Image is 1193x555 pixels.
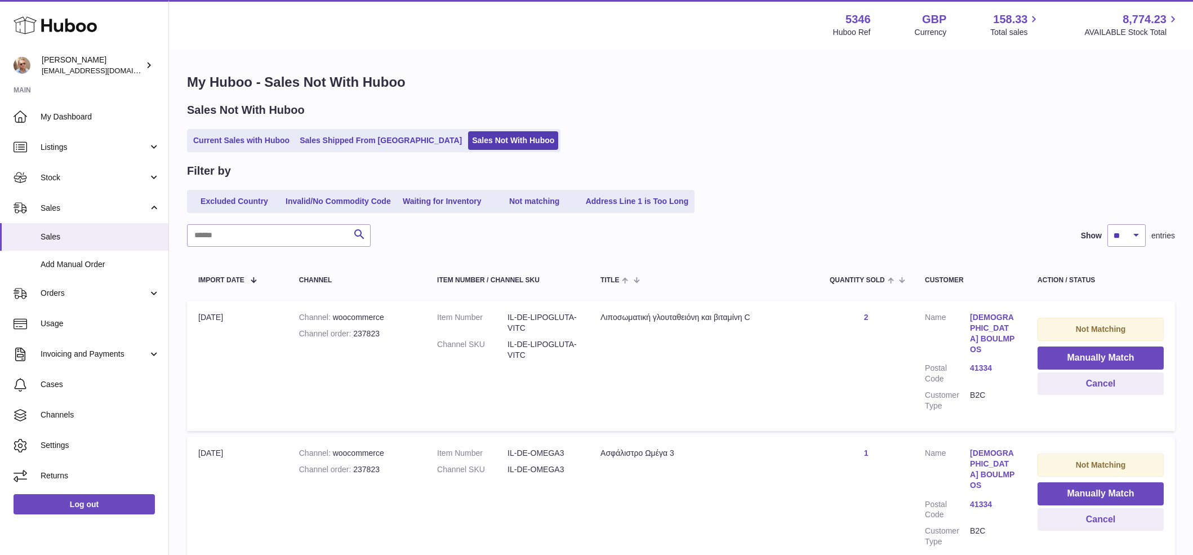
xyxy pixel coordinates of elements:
[970,526,1015,547] dd: B2C
[970,499,1015,510] a: 41334
[1081,230,1102,241] label: Show
[925,526,970,547] dt: Customer Type
[833,27,871,38] div: Huboo Ref
[925,363,970,384] dt: Postal Code
[1151,230,1175,241] span: entries
[600,277,619,284] span: Title
[990,27,1040,38] span: Total sales
[189,131,293,150] a: Current Sales with Huboo
[925,312,970,358] dt: Name
[864,313,869,322] a: 2
[925,499,970,521] dt: Postal Code
[41,379,160,390] span: Cases
[299,448,415,459] div: woocommerce
[1038,508,1164,531] button: Cancel
[42,66,166,75] span: [EMAIL_ADDRESS][DOMAIN_NAME]
[187,73,1175,91] h1: My Huboo - Sales Not With Huboo
[508,448,578,459] dd: IL-DE-OMEGA3
[41,203,148,214] span: Sales
[925,390,970,411] dt: Customer Type
[864,449,869,458] a: 1
[299,328,415,339] div: 237823
[582,192,693,211] a: Address Line 1 is Too Long
[508,339,578,361] dd: IL-DE-LIPOGLUTA-VITC
[41,288,148,299] span: Orders
[915,27,947,38] div: Currency
[41,440,160,451] span: Settings
[299,277,415,284] div: Channel
[299,312,415,323] div: woocommerce
[1076,325,1126,334] strong: Not Matching
[437,464,508,475] dt: Channel SKU
[299,464,415,475] div: 237823
[41,470,160,481] span: Returns
[187,163,231,179] h2: Filter by
[970,312,1015,355] a: [DEMOGRAPHIC_DATA] BOULMPOS
[41,232,160,242] span: Sales
[189,192,279,211] a: Excluded Country
[1038,372,1164,396] button: Cancel
[508,464,578,475] dd: IL-DE-OMEGA3
[397,192,487,211] a: Waiting for Inventory
[437,312,508,334] dt: Item Number
[1038,482,1164,505] button: Manually Match
[1123,12,1167,27] span: 8,774.23
[600,312,807,323] div: Λιποσωματική γλουταθειόνη και βιταμίνη C
[1038,347,1164,370] button: Manually Match
[993,12,1027,27] span: 158.33
[437,448,508,459] dt: Item Number
[198,277,244,284] span: Import date
[41,410,160,420] span: Channels
[845,12,871,27] strong: 5346
[41,112,160,122] span: My Dashboard
[14,494,155,514] a: Log out
[299,313,333,322] strong: Channel
[437,277,578,284] div: Item Number / Channel SKU
[41,259,160,270] span: Add Manual Order
[41,172,148,183] span: Stock
[970,363,1015,374] a: 41334
[925,448,970,494] dt: Name
[296,131,466,150] a: Sales Shipped From [GEOGRAPHIC_DATA]
[830,277,885,284] span: Quantity Sold
[1084,27,1179,38] span: AVAILABLE Stock Total
[600,448,807,459] div: Ασφάλιστρο Ωμέγα 3
[42,55,143,76] div: [PERSON_NAME]
[970,448,1015,491] a: [DEMOGRAPHIC_DATA] BOULMPOS
[187,103,305,118] h2: Sales Not With Huboo
[1038,277,1164,284] div: Action / Status
[299,449,333,458] strong: Channel
[925,277,1015,284] div: Customer
[990,12,1040,38] a: 158.33 Total sales
[1084,12,1179,38] a: 8,774.23 AVAILABLE Stock Total
[468,131,558,150] a: Sales Not With Huboo
[299,465,354,474] strong: Channel order
[1076,460,1126,469] strong: Not Matching
[14,57,30,74] img: support@radoneltd.co.uk
[41,318,160,329] span: Usage
[282,192,395,211] a: Invalid/No Commodity Code
[922,12,946,27] strong: GBP
[41,349,148,359] span: Invoicing and Payments
[41,142,148,153] span: Listings
[299,329,354,338] strong: Channel order
[187,301,288,431] td: [DATE]
[508,312,578,334] dd: IL-DE-LIPOGLUTA-VITC
[437,339,508,361] dt: Channel SKU
[970,390,1015,411] dd: B2C
[489,192,580,211] a: Not matching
